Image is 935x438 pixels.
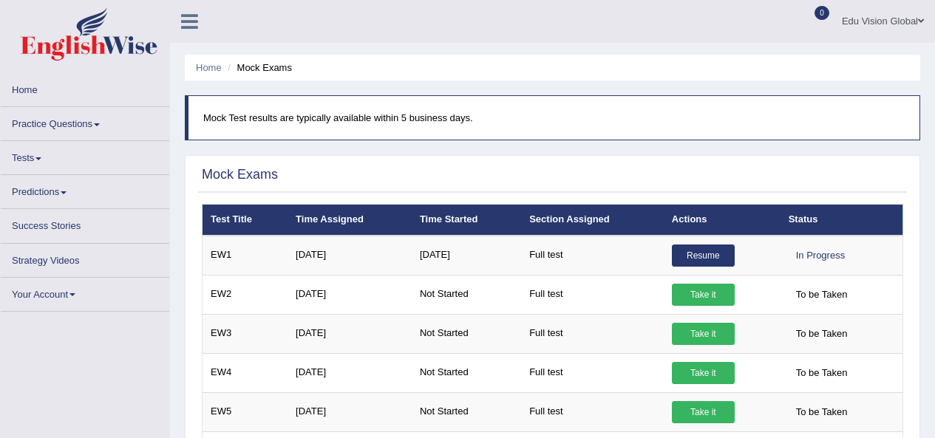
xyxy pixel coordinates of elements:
td: Not Started [412,275,521,314]
td: [DATE] [288,275,412,314]
a: Take it [672,323,735,345]
a: Home [1,73,169,102]
td: [DATE] [288,353,412,392]
a: Tests [1,141,169,170]
td: [DATE] [288,236,412,276]
a: Practice Questions [1,107,169,136]
td: Full test [521,236,664,276]
td: Not Started [412,392,521,431]
td: Not Started [412,353,521,392]
td: Full test [521,392,664,431]
td: EW4 [203,353,288,392]
td: Full test [521,314,664,353]
td: Full test [521,275,664,314]
td: [DATE] [412,236,521,276]
th: Status [781,205,903,236]
a: Home [196,62,222,73]
td: EW5 [203,392,288,431]
td: Full test [521,353,664,392]
p: Mock Test results are typically available within 5 business days. [203,111,905,125]
span: To be Taken [789,323,855,345]
a: Your Account [1,278,169,307]
a: Take it [672,401,735,423]
span: 0 [815,6,829,20]
td: EW2 [203,275,288,314]
a: Success Stories [1,209,169,238]
th: Test Title [203,205,288,236]
td: EW1 [203,236,288,276]
div: In Progress [789,244,852,267]
a: Take it [672,284,735,306]
th: Actions [664,205,781,236]
td: EW3 [203,314,288,353]
span: To be Taken [789,401,855,423]
th: Time Started [412,205,521,236]
a: Predictions [1,175,169,204]
th: Time Assigned [288,205,412,236]
h2: Mock Exams [202,168,278,182]
a: Strategy Videos [1,244,169,273]
span: To be Taken [789,362,855,384]
li: Mock Exams [224,61,292,75]
td: [DATE] [288,392,412,431]
th: Section Assigned [521,205,664,236]
a: Resume [672,244,735,267]
a: Take it [672,362,735,384]
td: Not Started [412,314,521,353]
span: To be Taken [789,284,855,306]
td: [DATE] [288,314,412,353]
